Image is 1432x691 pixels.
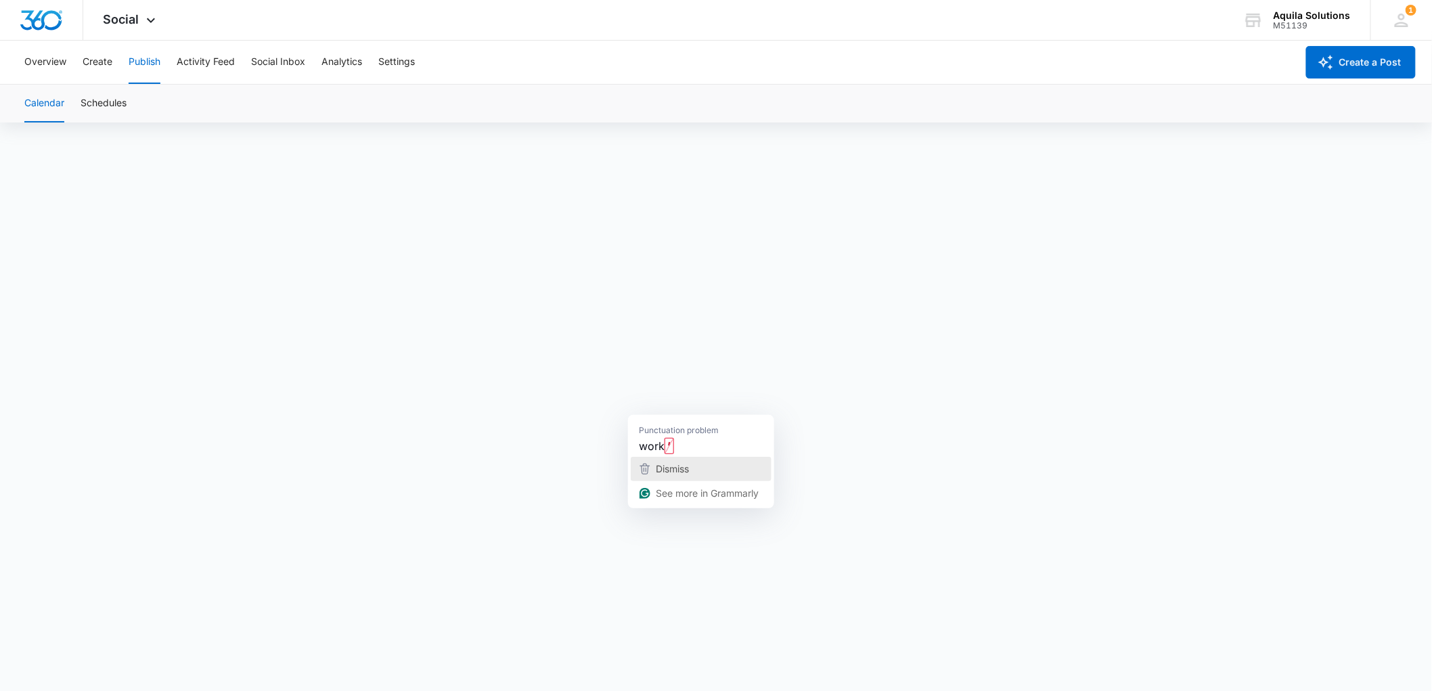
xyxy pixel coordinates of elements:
button: Settings [378,41,415,84]
div: account name [1274,10,1351,21]
button: Analytics [321,41,362,84]
div: notifications count [1406,5,1416,16]
button: Social Inbox [251,41,305,84]
button: Create a Post [1306,46,1416,79]
button: Activity Feed [177,41,235,84]
button: Schedules [81,85,127,122]
div: account id [1274,21,1351,30]
button: Publish [129,41,160,84]
button: Create [83,41,112,84]
button: Calendar [24,85,64,122]
button: Overview [24,41,66,84]
span: Social [104,12,139,26]
span: 1 [1406,5,1416,16]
